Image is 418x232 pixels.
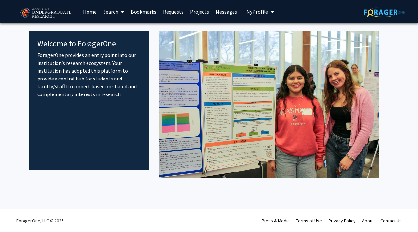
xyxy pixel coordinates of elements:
[212,0,240,23] a: Messages
[160,0,187,23] a: Requests
[18,5,73,21] img: University of Maryland Logo
[262,218,290,224] a: Press & Media
[37,51,141,98] p: ForagerOne provides an entry point into our institution’s research ecosystem. Your institution ha...
[127,0,160,23] a: Bookmarks
[187,0,212,23] a: Projects
[246,8,268,15] span: My Profile
[296,218,322,224] a: Terms of Use
[364,7,405,17] img: ForagerOne Logo
[329,218,356,224] a: Privacy Policy
[362,218,374,224] a: About
[100,0,127,23] a: Search
[159,31,379,178] img: Cover Image
[37,39,141,49] h4: Welcome to ForagerOne
[5,203,28,227] iframe: Chat
[380,218,402,224] a: Contact Us
[80,0,100,23] a: Home
[16,209,64,232] div: ForagerOne, LLC © 2025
